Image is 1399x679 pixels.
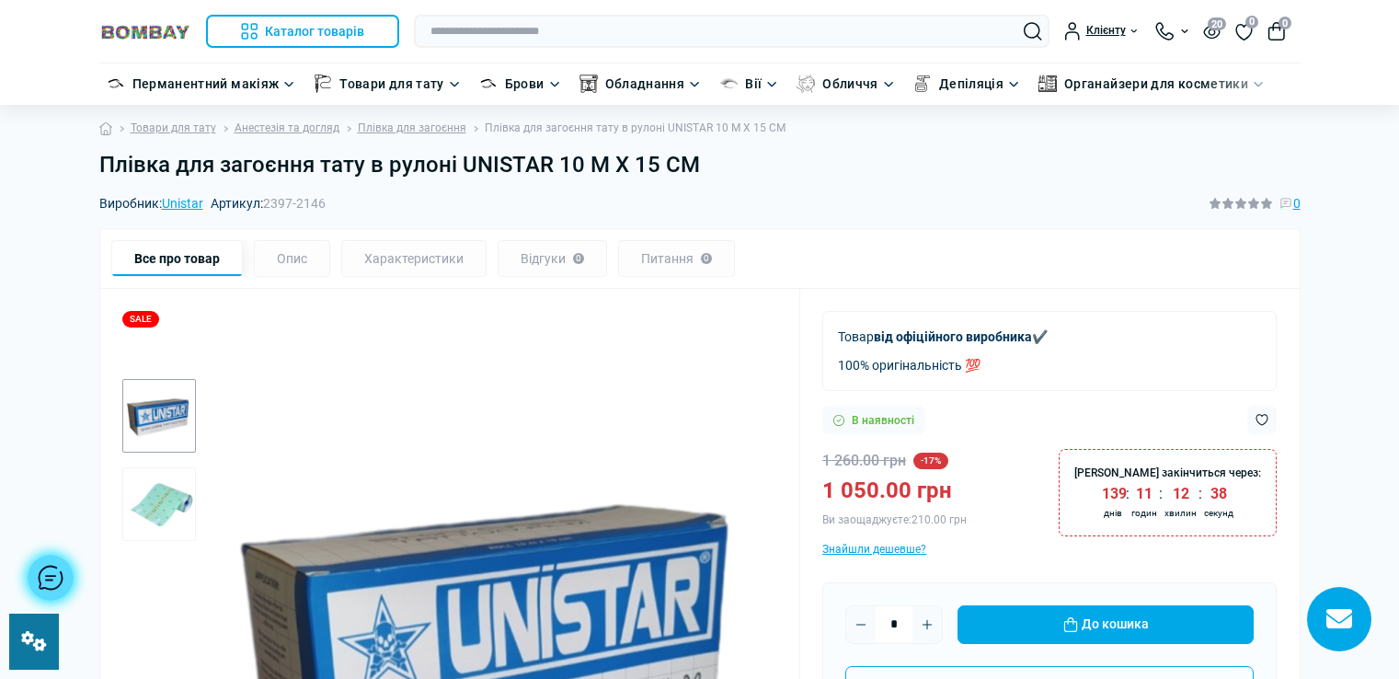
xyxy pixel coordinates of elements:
[822,478,952,503] span: 1 050.00 грн
[505,74,545,94] a: Брови
[1133,482,1155,506] div: 11
[1204,506,1233,521] span: секунд
[1074,465,1261,482] div: [PERSON_NAME] закінчиться через:
[822,406,925,434] div: В наявності
[314,75,332,93] img: Товари для тату
[745,74,762,94] a: Вії
[912,610,942,639] button: Plus
[1024,22,1042,40] button: Search
[1203,23,1221,39] button: 20
[107,75,125,93] img: Перманентний макіяж
[1247,406,1277,434] button: Wishlist button
[958,605,1254,644] button: До кошика
[99,23,191,40] img: BOMBAY
[1164,506,1197,521] span: хвилин
[99,197,203,210] span: Виробник:
[846,610,876,639] button: Minus
[579,75,598,93] img: Обладнання
[358,120,466,137] a: Плівка для загоєння
[912,513,967,526] span: 210.00 грн
[1157,482,1164,506] div: :
[122,311,159,328] div: SALE
[479,75,498,93] img: Брови
[211,197,326,210] span: Артикул:
[822,74,878,94] a: Обличчя
[1131,506,1157,521] span: годин
[1235,21,1253,41] a: 0
[719,75,738,93] img: Вії
[1293,193,1301,213] span: 0
[1170,482,1192,506] div: 12
[131,120,216,137] a: Товари для тату
[235,120,339,137] a: Анестезія та догляд
[874,329,1032,344] b: від офіційного виробника
[111,240,243,277] div: Все про товар
[618,240,735,277] div: Питання
[99,152,1301,178] h1: Плівка для загоєння тату в рулоні UNISTAR 10 M X 15 CM
[132,74,280,94] a: Перманентний макіяж
[605,74,685,94] a: Обладнання
[913,75,932,93] img: Депіляція
[1124,482,1131,506] div: :
[99,105,1301,152] nav: breadcrumb
[122,467,196,541] img: Плівка для загоєння тату в рулоні UNISTAR 10 M X 15 CM
[1038,75,1057,93] img: Органайзери для косметики
[263,196,326,211] span: 2397-2146
[939,74,1003,94] a: Депіляція
[822,543,926,556] span: Знайшли дешевше?
[498,240,607,277] div: Відгуки
[162,196,203,211] a: Unistar
[206,15,400,48] button: Каталог товарів
[1197,482,1204,506] div: :
[466,120,786,137] li: Плівка для загоєння тату в рулоні UNISTAR 10 M X 15 CM
[1104,506,1122,521] span: днів
[341,240,487,277] div: Характеристики
[822,512,967,529] div: Ви заощаджуєте:
[339,74,443,94] a: Товари для тату
[1102,482,1124,506] div: 139
[1208,482,1230,506] div: 38
[122,379,196,453] div: 1 / 2
[1267,22,1286,40] button: 0
[876,606,912,643] input: Quantity
[122,379,196,453] img: Плівка для загоєння тату в рулоні UNISTAR 10 M X 15 CM
[1208,17,1226,30] span: 20
[1279,17,1291,29] span: 0
[122,467,196,541] div: 2 / 2
[913,453,948,469] div: -17%
[1064,74,1248,94] a: Органайзери для косметики
[1245,16,1258,29] span: 0
[254,240,330,277] div: Опис
[797,75,815,93] img: Обличчя
[838,327,1048,347] p: Товар ✔️
[838,355,1048,375] p: 100% оригінальність 💯
[822,452,906,469] span: 1 260.00 грн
